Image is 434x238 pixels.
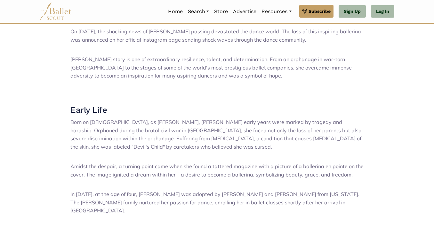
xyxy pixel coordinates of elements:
span: Born on [DEMOGRAPHIC_DATA], as [PERSON_NAME], [PERSON_NAME] early years were marked by tragedy an... [70,119,361,150]
span: Amidst the despair, a turning point came when she found a tattered magazine with a picture of a b... [70,163,364,178]
a: Home [165,5,185,18]
a: Sign Up [339,5,366,18]
span: On [DATE], the shocking news of [PERSON_NAME] passing devastated the dance world. The loss of thi... [70,28,361,43]
span: In [DATE], at the age of four, [PERSON_NAME] was adopted by [PERSON_NAME] and [PERSON_NAME] from ... [70,191,359,214]
span: [PERSON_NAME] story is one of extraordinary resilience, talent, and determination. From an orphan... [70,56,352,79]
a: Search [185,5,212,18]
span: Subscribe [309,8,331,15]
a: Log In [371,5,394,18]
a: Resources [259,5,294,18]
h3: Early Life [70,105,364,116]
a: Advertise [230,5,259,18]
a: Store [212,5,230,18]
img: gem.svg [302,8,307,15]
a: Subscribe [299,5,334,18]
